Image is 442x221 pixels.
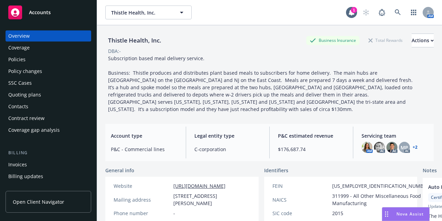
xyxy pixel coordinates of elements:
div: Website [114,182,171,190]
div: Billing [6,149,91,156]
span: Legal entity type [194,132,261,139]
div: Mailing address [114,196,171,203]
div: DBA: - [108,47,121,55]
span: Identifiers [264,167,288,174]
a: Account charges [6,183,91,194]
div: 1 [351,7,357,13]
button: Thistle Health, Inc. [105,6,192,19]
span: Thistle Health, Inc. [111,9,171,16]
div: Account charges [8,183,47,194]
div: Contacts [8,101,28,112]
a: +2 [413,145,417,149]
div: Drag to move [382,208,391,221]
span: P&C - Commercial lines [111,146,177,153]
span: P&C estimated revenue [278,132,345,139]
span: 2015 [332,210,343,217]
span: Account type [111,132,177,139]
a: Invoices [6,159,91,170]
span: [STREET_ADDRESS][PERSON_NAME] [173,192,250,207]
a: Accounts [6,3,91,22]
span: Subscription based meal delivery service. Business: Thistle produces and distributes plant based ... [108,55,415,112]
span: Accounts [29,10,51,15]
span: [US_EMPLOYER_IDENTIFICATION_NUMBER] [332,182,431,190]
div: Coverage gap analysis [8,125,60,136]
span: $176,687.74 [278,146,345,153]
img: photo [362,142,373,153]
a: [URL][DOMAIN_NAME] [173,183,225,189]
img: photo [386,142,397,153]
div: Total Rewards [365,36,406,45]
span: C-corporation [194,146,261,153]
a: Search [391,6,405,19]
a: Coverage [6,42,91,53]
div: Contract review [8,113,45,124]
div: Quoting plans [8,89,41,100]
a: Quoting plans [6,89,91,100]
div: Coverage [8,42,30,53]
span: - [173,210,175,217]
a: Policies [6,54,91,65]
div: Policies [8,54,26,65]
a: Policy changes [6,66,91,77]
a: Start snowing [359,6,373,19]
span: Servicing team [362,132,428,139]
div: Overview [8,30,30,42]
span: MP [401,144,408,151]
span: 311999 - All Other Miscellaneous Food Manufacturing [332,192,431,207]
div: Business Insurance [306,36,359,45]
a: Report a Bug [375,6,389,19]
div: Invoices [8,159,27,170]
div: Thistle Health, Inc. [105,36,164,45]
span: Notes [423,167,437,175]
div: Policy changes [8,66,42,77]
button: Nova Assist [382,207,430,221]
a: Coverage gap analysis [6,125,91,136]
button: Actions [412,34,434,47]
div: Actions [412,34,434,47]
a: Contacts [6,101,91,112]
span: Open Client Navigator [13,198,64,205]
a: Billing updates [6,171,91,182]
div: Phone number [114,210,171,217]
span: General info [105,167,134,174]
img: photo [374,142,385,153]
div: Billing updates [8,171,43,182]
div: SIC code [272,210,329,217]
a: Overview [6,30,91,42]
a: Switch app [407,6,421,19]
a: Contract review [6,113,91,124]
span: Nova Assist [396,211,424,217]
div: FEIN [272,182,329,190]
div: SSC Cases [8,77,32,89]
div: NAICS [272,196,329,203]
a: SSC Cases [6,77,91,89]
